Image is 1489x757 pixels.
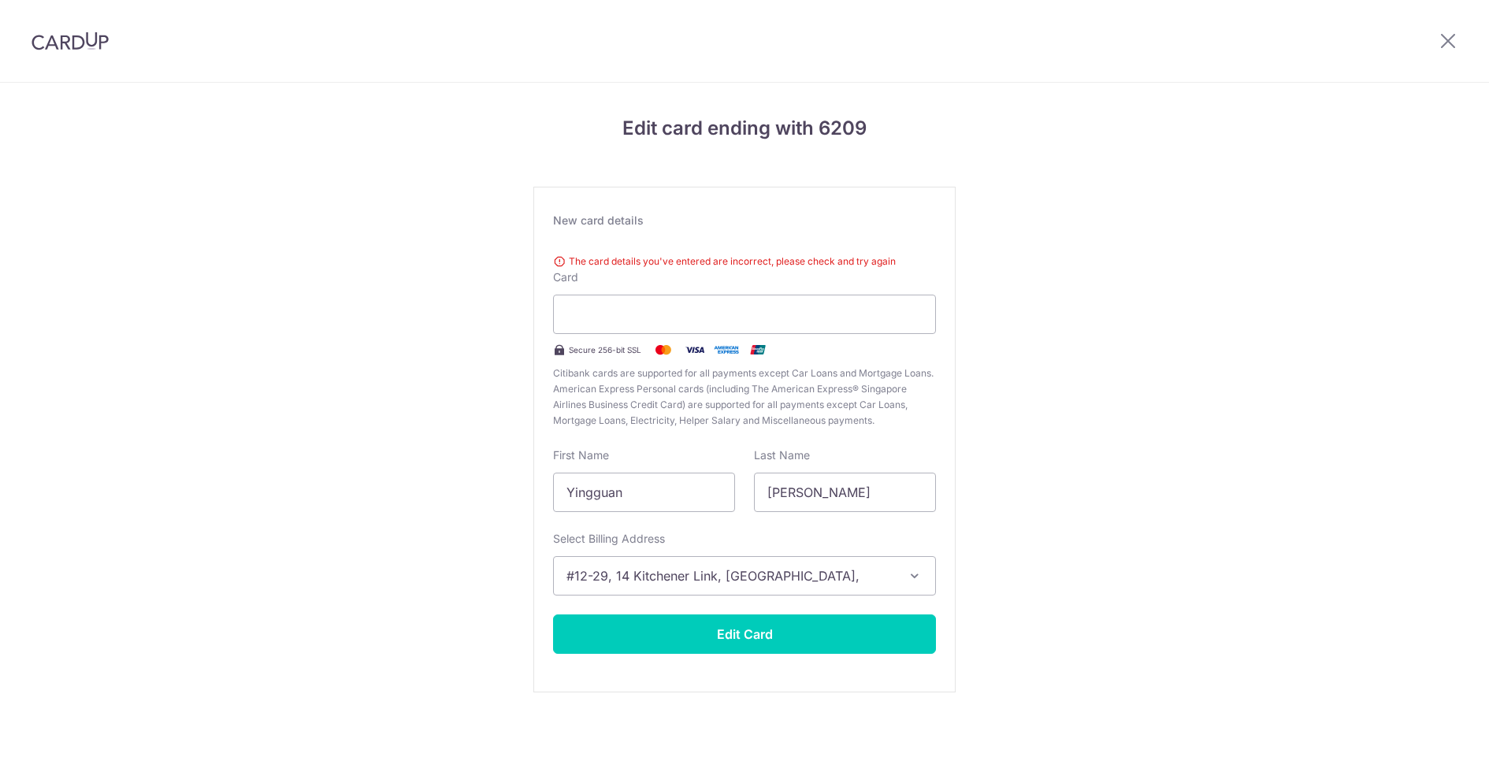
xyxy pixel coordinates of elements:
span: #12-29, 14 Kitchener Link, [GEOGRAPHIC_DATA], [GEOGRAPHIC_DATA], [GEOGRAPHIC_DATA]-207223 [566,566,894,585]
img: Visa [679,340,711,359]
h4: Edit card ending with 6209 [533,114,956,143]
img: Mastercard [648,340,679,359]
button: #12-29, 14 Kitchener Link, [GEOGRAPHIC_DATA], [GEOGRAPHIC_DATA], [GEOGRAPHIC_DATA]-207223 [553,556,936,596]
iframe: Secure card payment input frame [566,305,923,324]
label: Select Billing Address [553,531,665,547]
div: The card details you've entered are incorrect, please check and try again [553,254,936,269]
button: Edit Card [553,614,936,654]
span: Citibank cards are supported for all payments except Car Loans and Mortgage Loans. American Expre... [553,366,936,429]
input: Cardholder Last Name [754,473,936,512]
img: .alt.unionpay [742,340,774,359]
div: New card details [553,213,936,228]
img: .alt.amex [711,340,742,359]
img: CardUp [32,32,109,50]
label: Last Name [754,447,810,463]
iframe: Opens a widget where you can find more information [1387,710,1473,749]
span: Secure 256-bit SSL [569,343,641,356]
input: Cardholder First Name [553,473,735,512]
label: Card [553,269,578,285]
label: First Name [553,447,609,463]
